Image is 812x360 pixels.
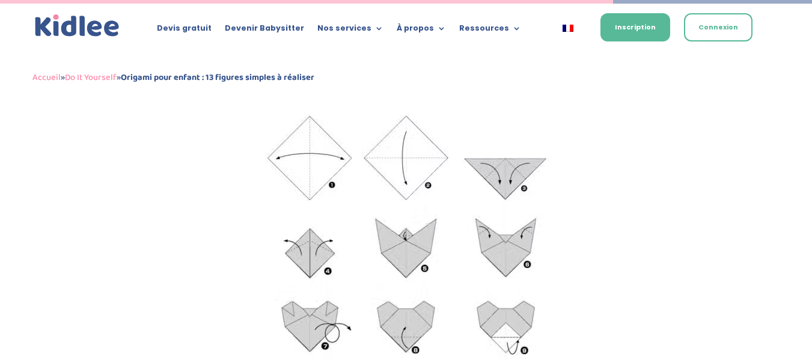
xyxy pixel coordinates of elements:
a: Devenir Babysitter [225,24,304,37]
a: Inscription [600,13,670,41]
span: » » [32,70,314,85]
a: Devis gratuit [157,24,212,37]
a: Do It Yourself [65,70,117,85]
a: Accueil [32,70,61,85]
img: Français [563,25,573,32]
strong: Origami pour enfant : 13 figures simples à réaliser [121,70,314,85]
img: logo_kidlee_bleu [32,12,122,40]
a: À propos [397,24,446,37]
a: Connexion [684,13,752,41]
a: Kidlee Logo [32,12,122,40]
a: Ressources [459,24,521,37]
a: Nos services [317,24,383,37]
